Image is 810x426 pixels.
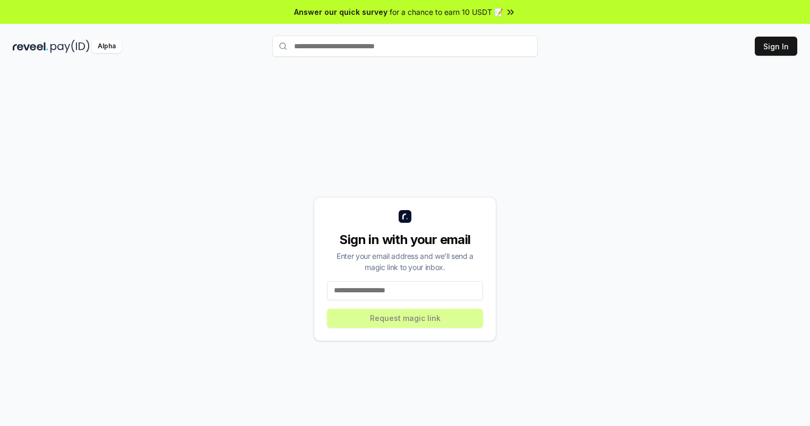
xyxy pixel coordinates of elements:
img: pay_id [50,40,90,53]
div: Sign in with your email [327,231,483,248]
span: Answer our quick survey [294,6,387,18]
img: reveel_dark [13,40,48,53]
img: logo_small [399,210,411,223]
button: Sign In [755,37,797,56]
span: for a chance to earn 10 USDT 📝 [390,6,503,18]
div: Alpha [92,40,122,53]
div: Enter your email address and we’ll send a magic link to your inbox. [327,250,483,273]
